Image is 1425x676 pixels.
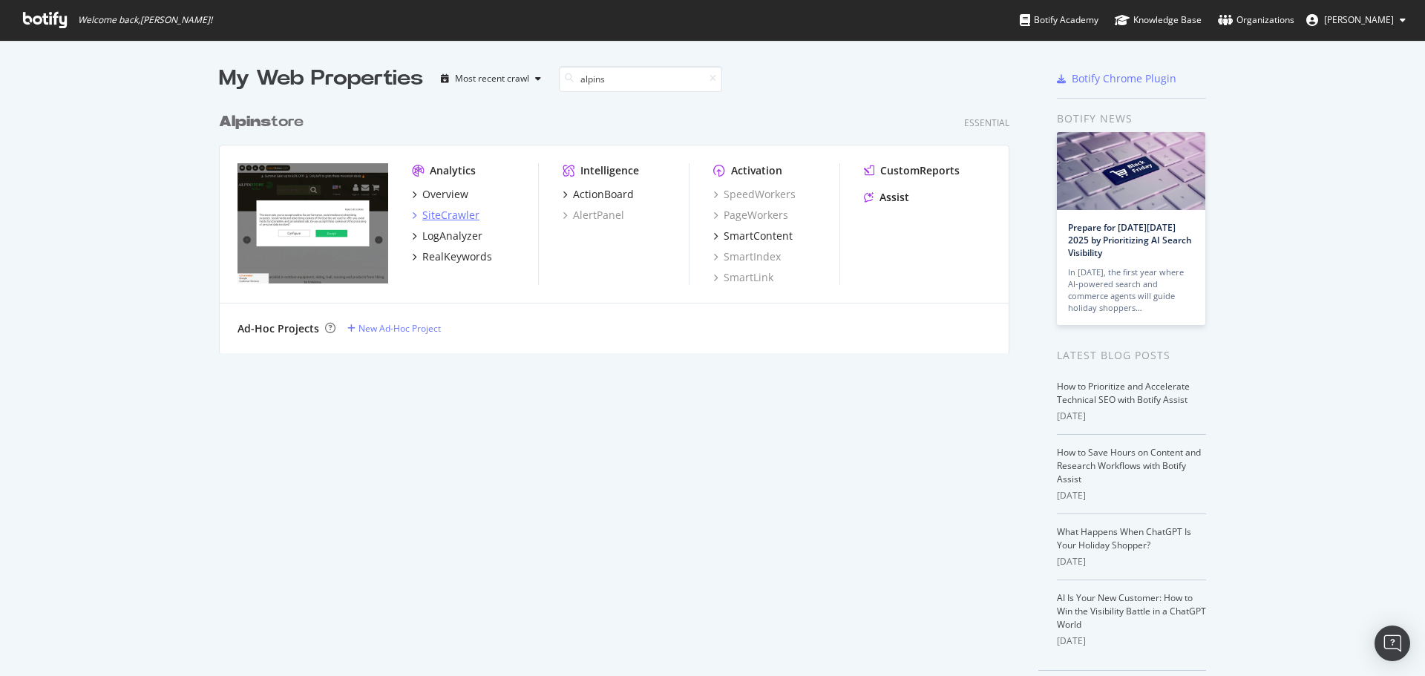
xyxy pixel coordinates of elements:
div: Open Intercom Messenger [1375,626,1410,661]
a: SmartLink [713,270,773,285]
a: PageWorkers [713,208,788,223]
a: SmartContent [713,229,793,243]
a: AI Is Your New Customer: How to Win the Visibility Battle in a ChatGPT World [1057,591,1206,631]
div: Botify Academy [1020,13,1098,27]
div: Knowledge Base [1115,13,1202,27]
a: Prepare for [DATE][DATE] 2025 by Prioritizing AI Search Visibility [1068,221,1192,259]
button: Most recent crawl [435,67,547,91]
a: LogAnalyzer [412,229,482,243]
div: [DATE] [1057,555,1206,568]
div: [DATE] [1057,489,1206,502]
a: New Ad-Hoc Project [347,322,441,335]
div: Botify news [1057,111,1206,127]
div: LogAnalyzer [422,229,482,243]
div: Activation [731,163,782,178]
span: Olivier Job [1324,13,1394,26]
img: www.alpinstore.com [237,163,388,283]
a: Alpinstore [219,111,309,133]
a: SmartIndex [713,249,781,264]
div: In [DATE], the first year where AI-powered search and commerce agents will guide holiday shoppers… [1068,266,1194,314]
a: Botify Chrome Plugin [1057,71,1176,86]
a: Overview [412,187,468,202]
span: Welcome back, [PERSON_NAME] ! [78,14,212,26]
div: Assist [879,190,909,205]
a: How to Save Hours on Content and Research Workflows with Botify Assist [1057,446,1201,485]
a: What Happens When ChatGPT Is Your Holiday Shopper? [1057,525,1191,551]
div: SmartContent [724,229,793,243]
a: SpeedWorkers [713,187,796,202]
a: CustomReports [864,163,960,178]
button: [PERSON_NAME] [1294,8,1418,32]
a: How to Prioritize and Accelerate Technical SEO with Botify Assist [1057,380,1190,406]
div: [DATE] [1057,410,1206,423]
div: Essential [964,117,1009,129]
a: RealKeywords [412,249,492,264]
div: My Web Properties [219,64,423,93]
div: SiteCrawler [422,208,479,223]
div: Intelligence [580,163,639,178]
div: grid [219,93,1021,353]
div: Analytics [430,163,476,178]
div: Overview [422,187,468,202]
div: Ad-Hoc Projects [237,321,319,336]
div: Botify Chrome Plugin [1072,71,1176,86]
a: SiteCrawler [412,208,479,223]
a: ActionBoard [563,187,634,202]
div: [DATE] [1057,634,1206,648]
a: Assist [864,190,909,205]
div: Most recent crawl [455,74,529,83]
div: Latest Blog Posts [1057,347,1206,364]
b: Alpins [219,114,271,129]
div: Organizations [1218,13,1294,27]
div: RealKeywords [422,249,492,264]
img: Prepare for Black Friday 2025 by Prioritizing AI Search Visibility [1057,132,1205,210]
input: Search [559,66,722,92]
div: tore [219,111,304,133]
div: ActionBoard [573,187,634,202]
a: AlertPanel [563,208,624,223]
div: CustomReports [880,163,960,178]
div: New Ad-Hoc Project [358,322,441,335]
